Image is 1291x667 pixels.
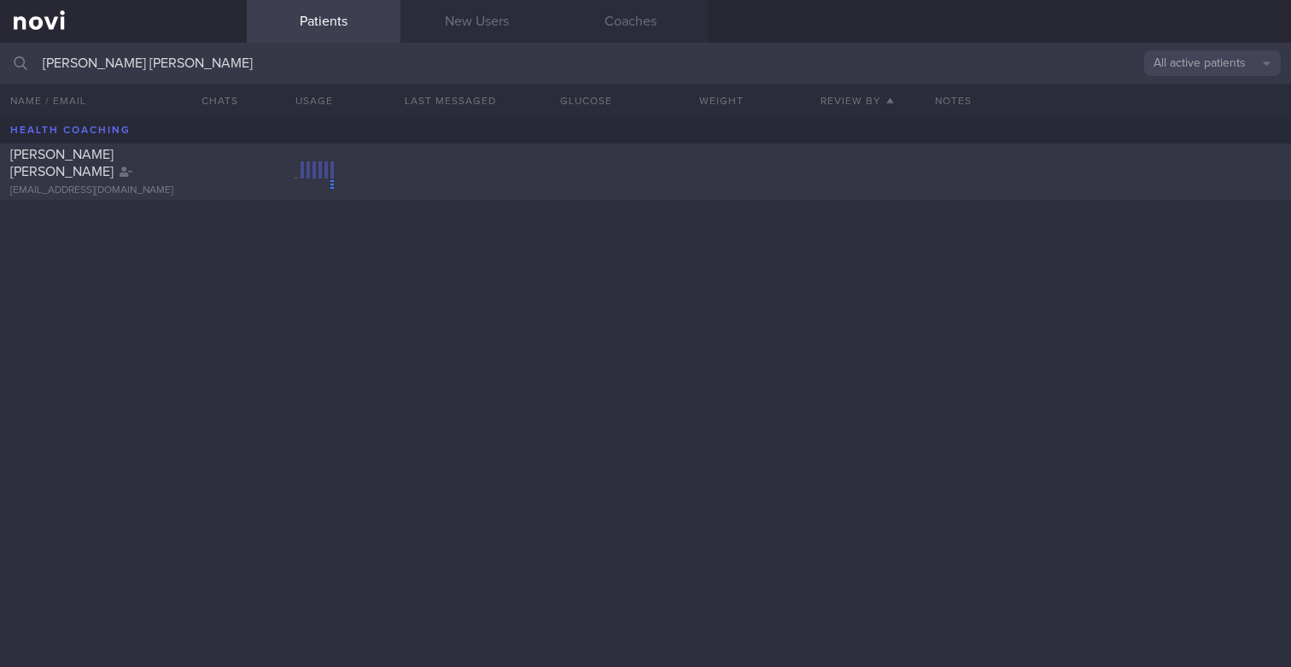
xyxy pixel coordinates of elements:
div: Usage [247,84,383,118]
button: Last Messaged [383,84,518,118]
button: Chats [178,84,247,118]
button: All active patients [1144,50,1281,76]
button: Review By [789,84,925,118]
button: Glucose [518,84,654,118]
span: [PERSON_NAME] [PERSON_NAME] [10,148,114,178]
button: Weight [654,84,790,118]
div: [EMAIL_ADDRESS][DOMAIN_NAME] [10,184,237,197]
div: Notes [925,84,1291,118]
